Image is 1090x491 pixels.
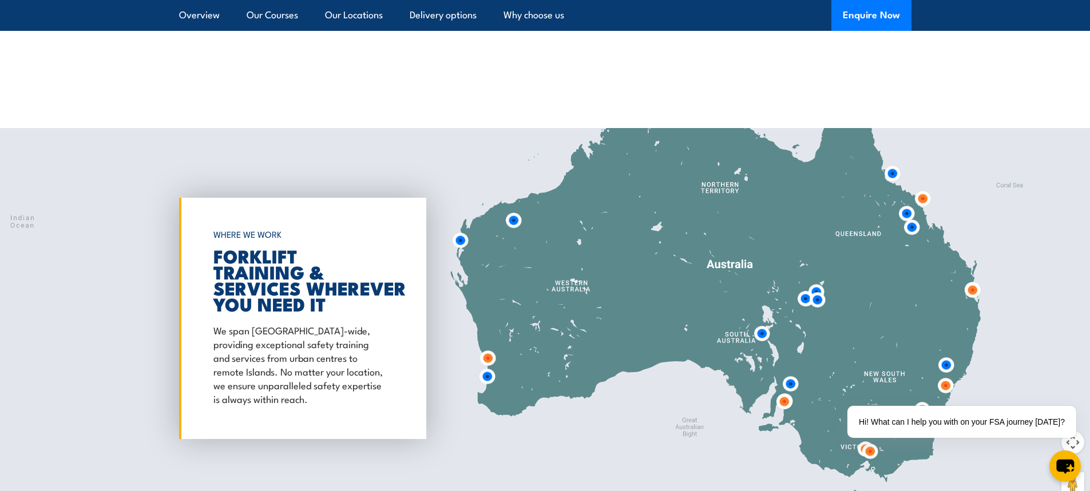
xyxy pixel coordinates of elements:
button: Map camera controls [1061,431,1084,454]
h6: WHERE WE WORK [213,224,386,245]
h2: FORKLIFT TRAINING & SERVICES WHEREVER YOU NEED IT [213,248,386,312]
button: chat-button [1049,450,1081,482]
p: We span [GEOGRAPHIC_DATA]-wide, providing exceptional safety training and services from urban cen... [213,323,386,405]
div: Hi! What can I help you with on your FSA journey [DATE]? [847,406,1076,438]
